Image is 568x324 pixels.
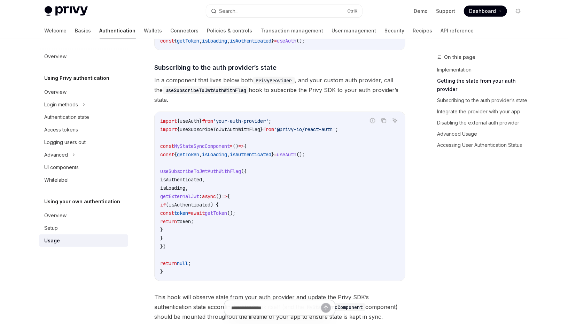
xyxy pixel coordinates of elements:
[177,126,180,133] span: {
[379,116,388,125] button: Copy the contents from the code block
[180,118,199,124] span: useAuth
[348,8,358,14] span: Ctrl K
[185,185,188,191] span: ,
[45,52,67,61] div: Overview
[272,151,274,158] span: }
[160,185,185,191] span: isLoading
[437,106,529,117] a: Integrate the provider with your app
[277,151,297,158] span: useAuth
[45,22,67,39] a: Welcome
[513,6,524,17] button: Toggle dark mode
[199,38,202,44] span: ,
[39,136,128,149] a: Logging users out
[437,95,529,106] a: Subscribing to the auth provider’s state
[39,222,128,234] a: Setup
[437,64,529,75] a: Implementation
[177,260,188,266] span: null
[160,235,163,241] span: }
[160,210,174,216] span: const
[368,116,377,125] button: Report incorrect code
[272,38,274,44] span: }
[444,53,476,61] span: On this page
[261,22,324,39] a: Transaction management
[160,143,174,149] span: const
[297,151,305,158] span: ();
[45,100,78,109] div: Login methods
[241,168,247,174] span: ({
[160,168,241,174] span: useSubscribeToJwtAuthWithFlag
[233,143,238,149] span: ()
[437,117,529,128] a: Disabling the external auth provider
[227,38,230,44] span: ,
[45,74,110,82] h5: Using Privy authentication
[39,123,128,136] a: Access tokens
[202,151,227,158] span: isLoading
[45,6,88,16] img: light logo
[202,38,227,44] span: isLoading
[199,118,202,124] span: }
[441,22,474,39] a: API reference
[199,193,202,199] span: :
[45,126,78,134] div: Access tokens
[274,151,277,158] span: =
[160,227,163,233] span: }
[160,126,177,133] span: import
[166,202,169,208] span: (
[336,126,339,133] span: ;
[188,260,191,266] span: ;
[171,22,199,39] a: Connectors
[39,161,128,174] a: UI components
[274,126,336,133] span: '@privy-io/react-auth'
[414,8,428,15] a: Demo
[188,210,191,216] span: =
[160,269,163,275] span: }
[230,143,233,149] span: =
[210,202,219,208] span: ) {
[45,236,60,245] div: Usage
[277,38,297,44] span: useAuth
[45,138,86,146] div: Logging users out
[253,77,295,84] code: PrivyProvider
[39,234,128,247] a: Usage
[39,174,128,186] a: Whitelabel
[230,151,272,158] span: isAuthenticated
[45,224,58,232] div: Setup
[199,151,202,158] span: ,
[437,140,529,151] a: Accessing User Authentication Status
[202,118,213,124] span: from
[230,38,272,44] span: isAuthenticated
[160,202,166,208] span: if
[202,176,205,183] span: ,
[75,22,91,39] a: Basics
[238,143,244,149] span: =>
[174,151,177,158] span: {
[263,126,274,133] span: from
[154,63,277,72] span: Subscribing to the auth provider’s state
[274,38,277,44] span: =
[45,113,90,121] div: Authentication state
[227,210,235,216] span: ();
[227,193,230,199] span: {
[174,143,230,149] span: MyStateSyncComponent
[219,7,239,15] div: Search...
[160,118,177,124] span: import
[160,38,174,44] span: const
[39,209,128,222] a: Overview
[45,88,67,96] div: Overview
[385,22,405,39] a: Security
[469,8,496,15] span: Dashboard
[269,118,272,124] span: ;
[154,75,405,105] span: In a component that lives below both , and your custom auth provider, call the hook to subscribe ...
[45,197,120,206] h5: Using your own authentication
[177,151,199,158] span: getToken
[160,193,199,199] span: getExternalJwt
[160,218,177,225] span: return
[244,143,247,149] span: {
[177,38,199,44] span: getToken
[169,202,210,208] span: isAuthenticated
[160,176,202,183] span: isAuthenticated
[45,151,68,159] div: Advanced
[160,243,166,250] span: })
[100,22,136,39] a: Authentication
[332,22,376,39] a: User management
